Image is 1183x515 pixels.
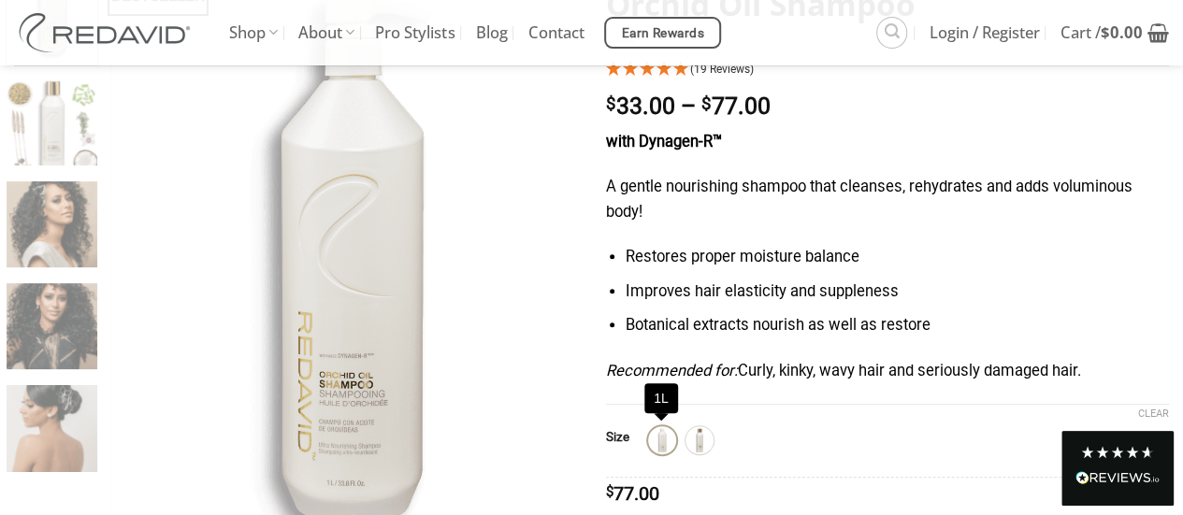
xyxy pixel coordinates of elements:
[1101,21,1143,43] bdi: 0.00
[606,482,659,505] bdi: 77.00
[606,431,629,444] label: Size
[7,80,97,171] img: REDAVID Orchid Oil Shampoo
[1061,431,1174,506] div: Read All Reviews
[622,23,704,44] span: Earn Rewards
[606,175,1170,224] p: A gentle nourishing shampoo that cleanses, rehydrates and adds voluminous body!
[626,313,1169,338] li: Botanical extracts nourish as well as restore
[1101,21,1110,43] span: $
[606,93,675,120] bdi: 33.00
[1080,445,1155,460] div: 4.8 Stars
[681,93,696,120] span: –
[687,428,712,452] img: 250ml
[606,133,722,150] strong: with Dynagen-R™
[1075,471,1160,484] img: REVIEWS.io
[701,95,712,113] span: $
[606,485,613,499] span: $
[650,428,674,452] img: 1L
[606,58,1170,83] div: 4.95 Stars - 19 Reviews
[690,63,754,76] span: (19 Reviews)
[1138,408,1169,421] a: Clear options
[606,359,1170,384] p: Curly, kinky, wavy hair and seriously damaged hair.
[930,9,1040,56] span: Login / Register
[1075,467,1160,492] div: Read All Reviews
[606,362,738,379] em: Recommended for:
[606,95,616,113] span: $
[626,245,1169,270] li: Restores proper moisture balance
[701,93,771,120] bdi: 77.00
[876,17,907,48] a: Search
[604,17,721,49] a: Earn Rewards
[1060,9,1143,56] span: Cart /
[14,13,201,52] img: REDAVID Salon Products | United States
[626,279,1169,305] li: Improves hair elasticity and suppleness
